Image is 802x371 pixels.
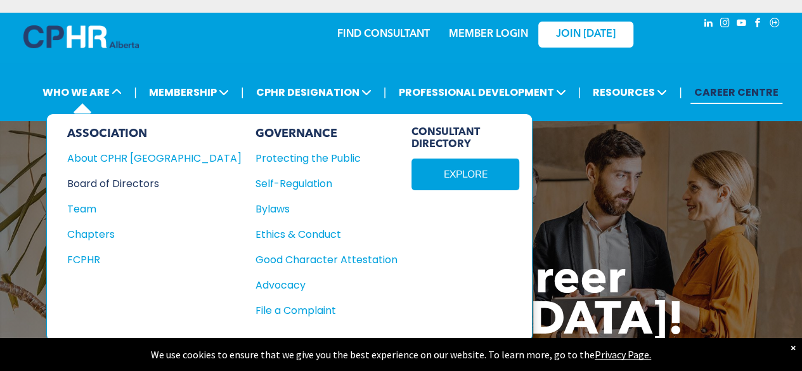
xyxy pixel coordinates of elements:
span: CPHR DESIGNATION [252,81,375,104]
span: MEMBERSHIP [145,81,233,104]
a: FCPHR [67,252,242,268]
a: Team [67,201,242,217]
a: Social network [768,16,782,33]
span: PROFESSIONAL DEVELOPMENT [394,81,569,104]
a: youtube [735,16,749,33]
a: instagram [718,16,732,33]
a: Bylaws [255,201,398,217]
a: Advocacy [255,277,398,293]
a: EXPLORE [411,159,519,190]
div: Self-Regulation [255,176,384,192]
a: Privacy Page. [595,348,651,361]
li: | [134,79,137,105]
span: CONSULTANT DIRECTORY [411,127,519,151]
div: Good Character Attestation [255,252,384,268]
span: WHO WE ARE [39,81,126,104]
a: File a Complaint [255,303,398,318]
div: GOVERNANCE [255,127,398,141]
li: | [384,79,387,105]
div: ASSOCIATION [67,127,242,141]
a: Good Character Attestation [255,252,398,268]
div: Protecting the Public [255,150,384,166]
div: About CPHR [GEOGRAPHIC_DATA] [67,150,224,166]
div: Team [67,201,224,217]
div: Ethics & Conduct [255,226,384,242]
a: MEMBER LOGIN [449,29,528,39]
a: Protecting the Public [255,150,398,166]
a: FIND CONSULTANT [337,29,430,39]
a: Ethics & Conduct [255,226,398,242]
div: Advocacy [255,277,384,293]
div: Dismiss notification [791,341,796,354]
span: JOIN [DATE] [556,29,616,41]
li: | [578,79,581,105]
div: Board of Directors [67,176,224,192]
li: | [241,79,244,105]
a: Board of Directors [67,176,242,192]
a: About CPHR [GEOGRAPHIC_DATA] [67,150,242,166]
a: JOIN [DATE] [538,22,633,48]
div: Bylaws [255,201,384,217]
span: RESOURCES [589,81,671,104]
div: Chapters [67,226,224,242]
li: | [679,79,682,105]
a: linkedin [702,16,716,33]
img: A blue and white logo for cp alberta [23,25,139,48]
a: Self-Regulation [255,176,398,192]
a: facebook [751,16,765,33]
div: FCPHR [67,252,224,268]
a: Chapters [67,226,242,242]
a: CAREER CENTRE [690,81,782,104]
div: File a Complaint [255,303,384,318]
